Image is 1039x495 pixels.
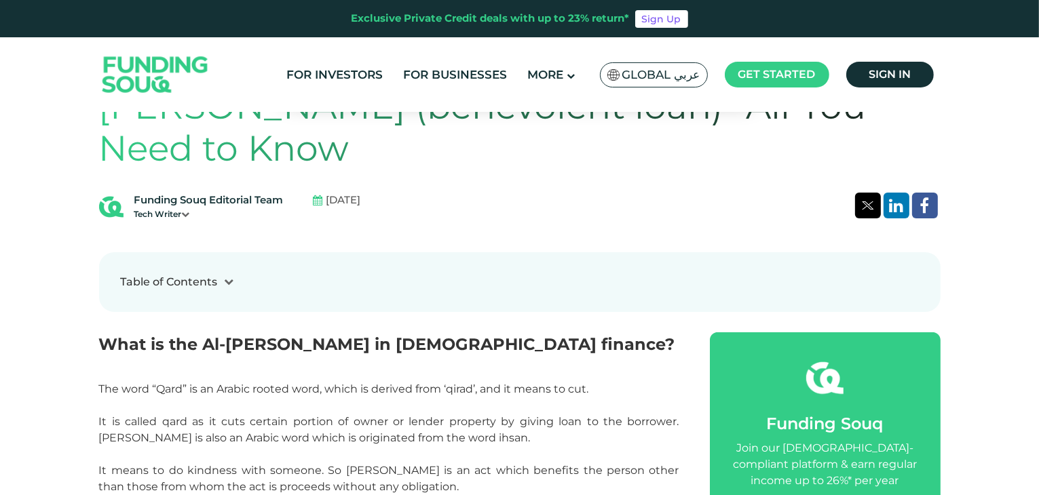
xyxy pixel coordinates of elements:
span: Global عربي [622,67,700,83]
a: Sign in [846,62,934,87]
img: SA Flag [607,69,620,81]
a: For Investors [283,64,386,86]
div: Join our [DEMOGRAPHIC_DATA]-compliant platform & earn regular income up to 26%* per year [726,440,924,489]
img: Blog Author [99,195,124,219]
span: Get started [738,68,816,81]
h1: [PERSON_NAME] (benevolent loan)- All You Need to Know [99,85,941,170]
a: Sign Up [635,10,688,28]
span: More [527,68,563,81]
span: Funding Souq [767,414,884,433]
div: Funding Souq Editorial Team [134,193,284,208]
div: Exclusive Private Credit deals with up to 23% return* [352,11,630,26]
img: Logo [89,41,222,109]
span: [DATE] [326,193,361,208]
img: fsicon [806,359,844,397]
div: Tech Writer [134,208,284,220]
a: For Businesses [400,64,510,86]
span: Sign in [869,68,911,81]
div: Table of Contents [121,274,218,290]
span: What is the Al-[PERSON_NAME] in [DEMOGRAPHIC_DATA] finance? [99,334,675,354]
img: twitter [862,201,874,210]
